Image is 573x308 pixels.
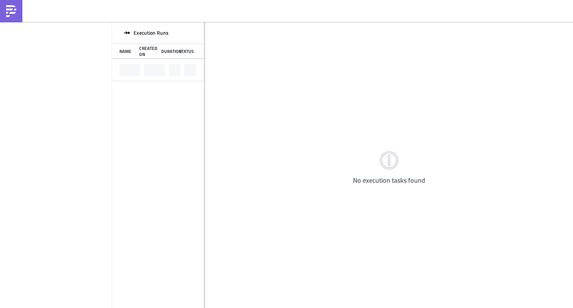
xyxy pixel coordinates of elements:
img: PushMetrics [5,5,17,17]
div: Status [179,48,192,54]
span: Execution Runs [134,29,169,36]
div: Created On [139,45,157,57]
div: Duration [161,48,175,54]
h4: No execution tasks found [353,177,425,184]
div: Name [119,48,135,54]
